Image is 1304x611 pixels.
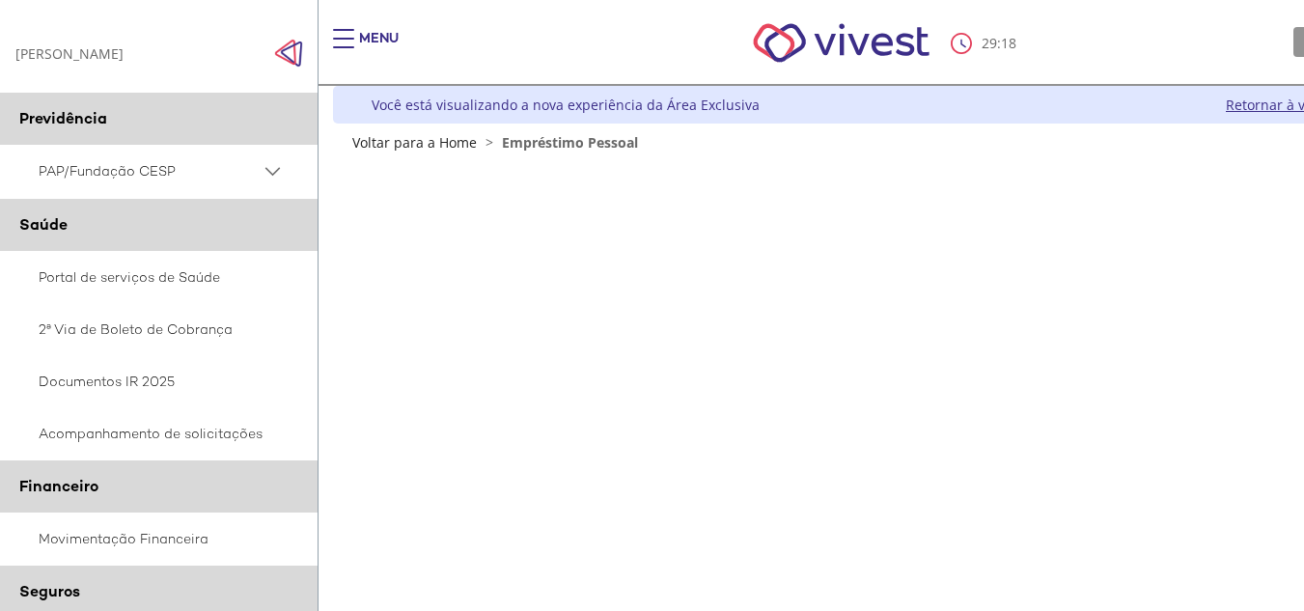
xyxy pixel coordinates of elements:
[274,39,303,68] span: Click to close side navigation.
[274,39,303,68] img: Fechar menu
[15,44,124,63] div: [PERSON_NAME]
[982,34,997,52] span: 29
[352,133,477,152] a: Voltar para a Home
[19,581,80,601] span: Seguros
[372,96,760,114] div: Você está visualizando a nova experiência da Área Exclusiva
[1001,34,1016,52] span: 18
[19,214,68,235] span: Saúde
[502,133,638,152] span: Empréstimo Pessoal
[19,108,107,128] span: Previdência
[732,2,951,84] img: Vivest
[951,33,1020,54] div: :
[481,133,498,152] span: >
[19,476,98,496] span: Financeiro
[359,29,399,68] div: Menu
[39,159,261,183] span: PAP/Fundação CESP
